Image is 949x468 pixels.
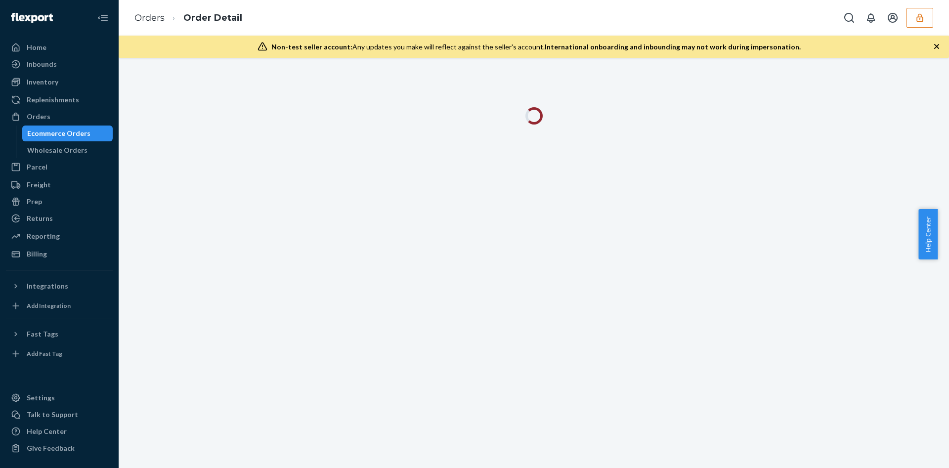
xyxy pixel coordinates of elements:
[861,8,881,28] button: Open notifications
[6,177,113,193] a: Freight
[27,59,57,69] div: Inbounds
[22,126,113,141] a: Ecommerce Orders
[6,74,113,90] a: Inventory
[27,426,67,436] div: Help Center
[545,43,801,51] span: International onboarding and inbounding may not work during impersonation.
[27,329,58,339] div: Fast Tags
[183,12,242,23] a: Order Detail
[883,8,903,28] button: Open account menu
[27,249,47,259] div: Billing
[6,390,113,406] a: Settings
[27,281,68,291] div: Integrations
[6,109,113,125] a: Orders
[27,77,58,87] div: Inventory
[27,197,42,207] div: Prep
[6,159,113,175] a: Parcel
[27,43,46,52] div: Home
[134,12,165,23] a: Orders
[27,128,90,138] div: Ecommerce Orders
[271,42,801,52] div: Any updates you make will reflect against the seller's account.
[22,142,113,158] a: Wholesale Orders
[27,443,75,453] div: Give Feedback
[6,298,113,314] a: Add Integration
[6,440,113,456] button: Give Feedback
[27,410,78,420] div: Talk to Support
[6,278,113,294] button: Integrations
[27,162,47,172] div: Parcel
[27,393,55,403] div: Settings
[11,13,53,23] img: Flexport logo
[27,180,51,190] div: Freight
[27,349,62,358] div: Add Fast Tag
[27,112,50,122] div: Orders
[127,3,250,33] ol: breadcrumbs
[271,43,352,51] span: Non-test seller account:
[6,228,113,244] a: Reporting
[6,92,113,108] a: Replenishments
[6,211,113,226] a: Returns
[839,8,859,28] button: Open Search Box
[918,209,938,259] button: Help Center
[6,326,113,342] button: Fast Tags
[27,145,87,155] div: Wholesale Orders
[27,95,79,105] div: Replenishments
[27,213,53,223] div: Returns
[6,40,113,55] a: Home
[6,407,113,423] a: Talk to Support
[93,8,113,28] button: Close Navigation
[6,246,113,262] a: Billing
[6,194,113,210] a: Prep
[27,231,60,241] div: Reporting
[27,301,71,310] div: Add Integration
[6,424,113,439] a: Help Center
[6,346,113,362] a: Add Fast Tag
[6,56,113,72] a: Inbounds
